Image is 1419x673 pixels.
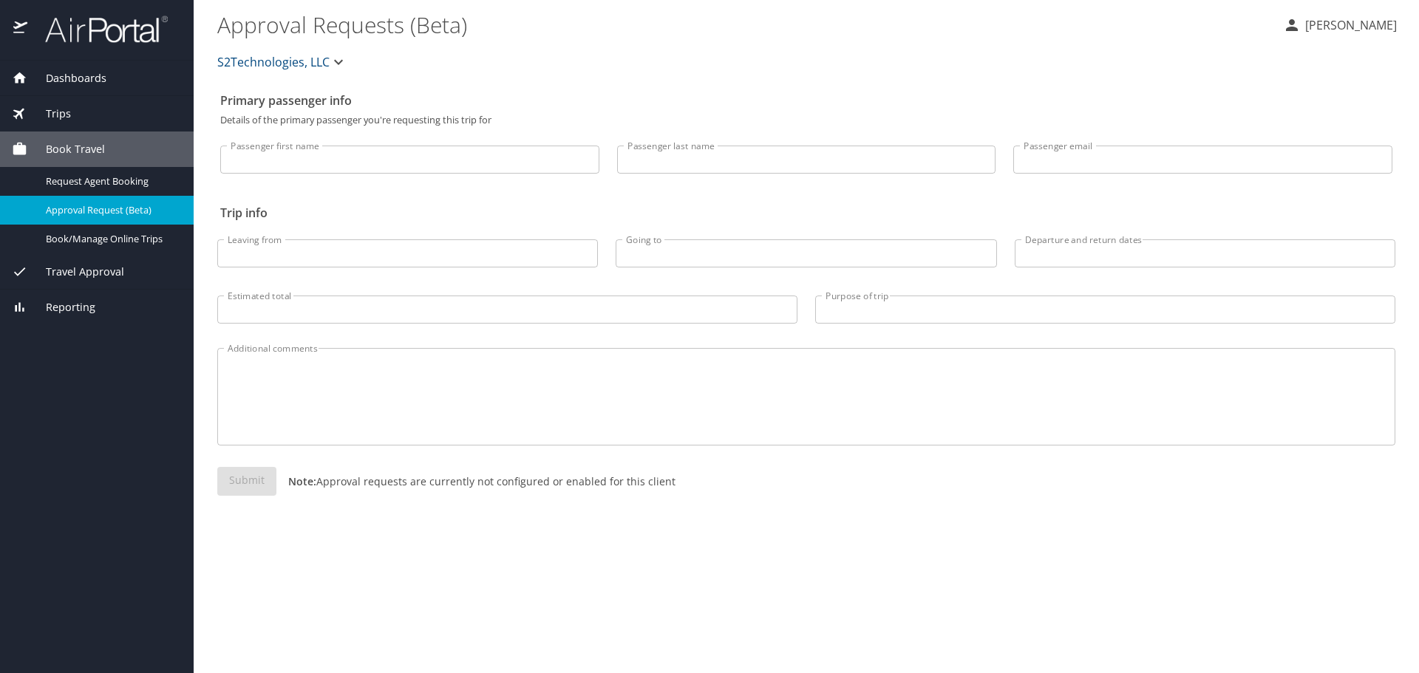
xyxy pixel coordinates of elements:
span: Book/Manage Online Trips [46,232,176,246]
button: [PERSON_NAME] [1277,12,1403,38]
span: S2Technologies, LLC [217,52,330,72]
span: Dashboards [27,70,106,86]
img: airportal-logo.png [29,15,168,44]
strong: Note: [288,474,316,488]
span: Approval Request (Beta) [46,203,176,217]
p: Details of the primary passenger you're requesting this trip for [220,115,1392,125]
h2: Primary passenger info [220,89,1392,112]
h2: Trip info [220,201,1392,225]
span: Trips [27,106,71,122]
p: Approval requests are currently not configured or enabled for this client [276,474,676,489]
span: Travel Approval [27,264,124,280]
span: Book Travel [27,141,105,157]
span: Request Agent Booking [46,174,176,188]
button: S2Technologies, LLC [211,47,353,77]
span: Reporting [27,299,95,315]
h1: Approval Requests (Beta) [217,1,1271,47]
img: icon-airportal.png [13,15,29,44]
p: [PERSON_NAME] [1301,16,1397,34]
